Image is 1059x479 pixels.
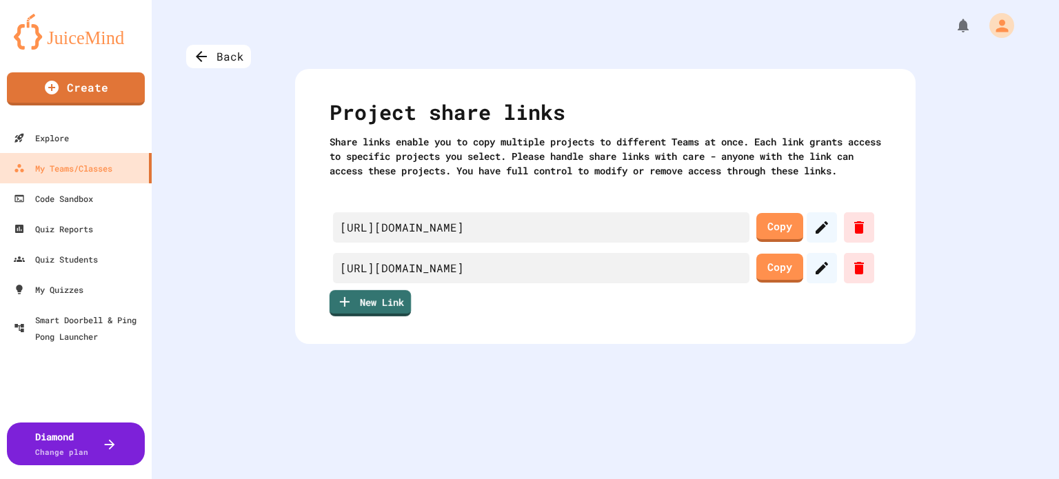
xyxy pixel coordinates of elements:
div: My Teams/Classes [14,160,112,176]
img: logo-orange.svg [14,14,138,50]
div: Diamond [35,429,88,458]
div: [URL][DOMAIN_NAME] [333,253,749,283]
div: Code Sandbox [14,190,93,207]
div: Quiz Students [14,251,98,267]
a: Create [7,72,145,105]
button: DiamondChange plan [7,422,145,465]
div: My Account [975,10,1018,41]
div: Share links enable you to copy multiple projects to different Teams at once. Each link grants acc... [330,134,881,178]
div: My Quizzes [14,281,83,298]
span: Change plan [35,447,88,457]
div: Project share links [330,96,881,134]
a: New Link [330,290,411,316]
div: Quiz Reports [14,221,93,237]
a: Copy [756,213,803,243]
div: Smart Doorbell & Ping Pong Launcher [14,312,146,345]
a: Copy [756,254,803,283]
div: [URL][DOMAIN_NAME] [333,212,749,243]
div: My Notifications [929,14,975,37]
div: Explore [14,130,69,146]
div: Back [186,45,251,68]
